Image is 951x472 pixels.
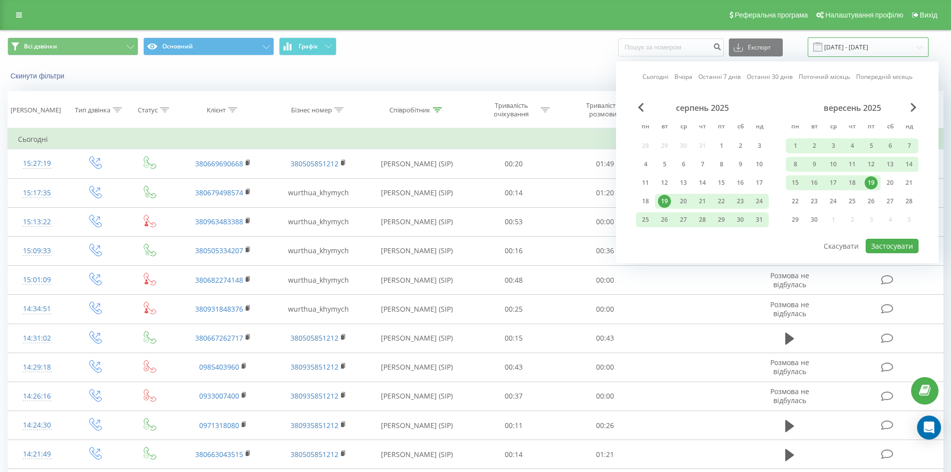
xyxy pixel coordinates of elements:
div: Тип дзвінка [75,106,110,114]
td: [PERSON_NAME] (SIP) [366,295,468,324]
td: 00:14 [468,178,560,207]
div: пт 1 серп 2025 р. [712,138,731,153]
span: Всі дзвінки [24,42,57,50]
td: 00:20 [468,149,560,178]
div: вт 2 вер 2025 р. [805,138,824,153]
div: 2 [734,139,747,152]
div: 15 [715,176,728,189]
div: пн 4 серп 2025 р. [636,157,655,172]
button: Скасувати [818,239,864,253]
div: нд 31 серп 2025 р. [750,212,769,227]
div: 15:09:33 [18,241,56,261]
div: 17 [753,176,766,189]
td: 00:11 [468,411,560,440]
div: пт 15 серп 2025 р. [712,175,731,190]
span: Розмова не відбулась [770,387,809,405]
td: [PERSON_NAME] (SIP) [366,178,468,207]
div: 10 [753,158,766,171]
div: нд 28 вер 2025 р. [900,194,919,209]
td: 00:48 [468,266,560,295]
div: 21 [903,176,916,189]
div: 14:24:30 [18,416,56,435]
div: пн 8 вер 2025 р. [786,157,805,172]
a: 380669690668 [195,159,243,168]
abbr: четвер [695,120,710,135]
td: wurthua_khymych [271,207,365,236]
div: 11 [846,158,859,171]
div: сб 9 серп 2025 р. [731,157,750,172]
span: Графік [299,43,318,50]
button: Всі дзвінки [7,37,138,55]
a: Вчора [674,72,692,81]
div: 16 [734,176,747,189]
div: сб 27 вер 2025 р. [881,194,900,209]
td: wurthua_khymych [271,295,365,324]
div: 1 [715,139,728,152]
div: 3 [753,139,766,152]
div: 18 [639,195,652,208]
td: 00:43 [468,353,560,382]
div: сб 6 вер 2025 р. [881,138,900,153]
abbr: п’ятниця [714,120,729,135]
div: пт 29 серп 2025 р. [712,212,731,227]
input: Пошук за номером [618,38,724,56]
button: Графік [279,37,336,55]
div: 4 [846,139,859,152]
div: 9 [808,158,821,171]
td: Сьогодні [8,129,944,149]
div: вт 12 серп 2025 р. [655,175,674,190]
div: 16 [808,176,821,189]
div: вт 26 серп 2025 р. [655,212,674,227]
div: ср 6 серп 2025 р. [674,157,693,172]
td: 00:00 [560,382,651,411]
div: чт 14 серп 2025 р. [693,175,712,190]
div: 26 [865,195,878,208]
abbr: неділя [902,120,917,135]
a: 0933007400 [199,391,239,401]
div: 22 [789,195,802,208]
span: Розмова не відбулась [770,300,809,318]
div: 14:29:18 [18,358,56,377]
div: 8 [789,158,802,171]
div: сб 23 серп 2025 р. [731,194,750,209]
td: [PERSON_NAME] (SIP) [366,382,468,411]
a: 0971318080 [199,421,239,430]
div: 14:31:02 [18,329,56,348]
div: ср 10 вер 2025 р. [824,157,843,172]
div: Тривалість очікування [485,101,538,118]
div: 5 [658,158,671,171]
td: [PERSON_NAME] (SIP) [366,324,468,353]
td: [PERSON_NAME] (SIP) [366,353,468,382]
td: wurthua_khymych [271,266,365,295]
div: чт 25 вер 2025 р. [843,194,862,209]
div: чт 7 серп 2025 р. [693,157,712,172]
div: 23 [808,195,821,208]
div: 25 [846,195,859,208]
a: 380667262717 [195,333,243,343]
span: Розмова не відбулась [770,358,809,376]
span: Вихід [920,11,938,19]
div: ср 24 вер 2025 р. [824,194,843,209]
abbr: середа [826,120,841,135]
abbr: понеділок [788,120,803,135]
a: 380931848376 [195,304,243,314]
td: 00:00 [560,295,651,324]
td: 00:00 [560,207,651,236]
div: вт 5 серп 2025 р. [655,157,674,172]
div: 14:21:49 [18,445,56,464]
div: сб 13 вер 2025 р. [881,157,900,172]
button: Експорт [729,38,783,56]
a: 380963483388 [195,217,243,226]
div: пт 19 вер 2025 р. [862,175,881,190]
div: [PERSON_NAME] [10,106,61,114]
div: 19 [658,195,671,208]
div: 22 [715,195,728,208]
abbr: п’ятниця [864,120,879,135]
span: Реферальна програма [735,11,808,19]
div: 21 [696,195,709,208]
div: 20 [884,176,897,189]
abbr: субота [733,120,748,135]
div: 14:26:16 [18,387,56,406]
div: Бізнес номер [291,106,332,114]
td: 00:15 [468,324,560,353]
